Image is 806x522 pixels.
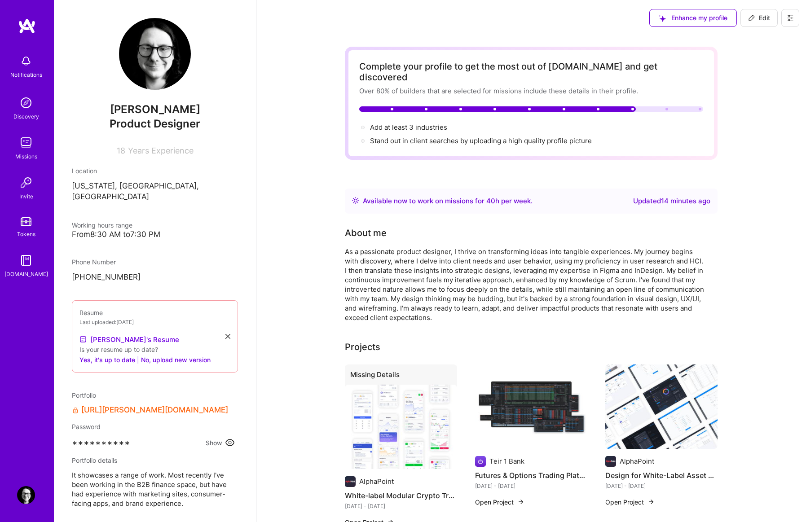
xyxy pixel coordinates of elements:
[10,70,42,79] div: Notifications
[475,456,486,467] img: Company logo
[79,354,135,365] button: Yes, it's up to date
[659,13,727,22] span: Enhance my profile
[79,336,87,343] img: Resume
[19,192,33,201] div: Invite
[605,456,616,467] img: Company logo
[18,18,36,34] img: logo
[17,251,35,269] img: guide book
[370,136,592,145] div: Stand out in client searches by uploading a high quality profile picture
[345,501,457,511] div: [DATE] - [DATE]
[15,152,37,161] div: Missions
[225,334,230,339] i: icon Close
[345,340,380,354] div: Projects
[21,217,31,226] img: tokens
[620,456,654,466] div: AlphaPoint
[352,197,359,204] img: Availability
[17,174,35,192] img: Invite
[659,15,666,22] i: icon SuggestedTeams
[605,497,655,507] button: Open Project
[79,345,230,354] div: Is your resume up to date?
[345,247,704,322] div: As a passionate product designer, I thrive on transforming ideas into tangible experiences. My jo...
[72,166,238,175] div: Location
[345,385,457,469] img: White-label Modular Crypto Trading Application
[17,229,35,239] div: Tokens
[72,439,130,447] span: ∗∗∗∗∗∗∗∗∗∗
[13,112,39,121] div: Discovery
[475,497,524,507] button: Open Project
[359,61,703,83] div: Complete your profile to get the most out of [DOMAIN_NAME] and get discovered
[345,226,387,240] div: About me
[633,196,710,206] div: Updated 14 minutes ago
[4,269,48,279] div: [DOMAIN_NAME]
[345,476,356,487] img: Company logo
[605,481,718,491] div: [DATE] - [DATE]
[345,490,457,501] h4: White-label Modular Crypto Trading Application
[17,94,35,112] img: discovery
[137,355,139,364] span: |
[647,498,655,505] img: arrow-right
[203,437,238,448] button: Show
[79,334,179,345] a: [PERSON_NAME]'s Resume
[363,196,533,206] div: Available now to work on missions for h per week .
[79,309,103,316] span: Resume
[475,481,587,491] div: [DATE] - [DATE]
[345,364,457,388] div: Missing Details
[117,146,125,155] span: 18
[72,181,238,202] p: [US_STATE], [GEOGRAPHIC_DATA], [GEOGRAPHIC_DATA]
[119,18,191,90] img: User Avatar
[72,221,132,229] span: Working hours range
[486,197,495,205] span: 40
[110,117,200,130] span: Product Designer
[72,470,238,508] span: It showcases a range of work. Most recently I've been working in the B2B finance space, but have ...
[79,317,230,327] div: Last uploaded: [DATE]
[141,354,211,365] button: No, upload new version
[605,469,718,481] h4: Design for White-Label Asset Digitization Platform
[605,364,718,449] img: Design for White-Label Asset Digitization Platform
[359,477,394,486] div: AlphaPoint
[359,86,703,96] div: Over 80% of builders that are selected for missions include these details in their profile.
[475,469,587,481] h4: Futures & Options Trading Platform
[72,422,238,431] div: Password
[517,498,524,505] img: arrow-right
[748,13,770,22] span: Edit
[128,146,194,155] span: Years Experience
[72,258,116,266] span: Phone Number
[72,272,238,283] p: [PHONE_NUMBER]
[17,486,35,504] img: User Avatar
[17,134,35,152] img: teamwork
[72,456,238,465] div: Portfolio details
[489,456,524,466] div: Teir 1 Bank
[17,52,35,70] img: bell
[72,230,238,239] div: From 8:30 AM to 7:30 PM
[81,405,228,415] a: [URL][PERSON_NAME][DOMAIN_NAME]
[72,391,96,399] span: Portfolio
[370,123,447,132] span: Add at least 3 industries
[72,103,238,116] span: [PERSON_NAME]
[475,364,587,449] img: Futures & Options Trading Platform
